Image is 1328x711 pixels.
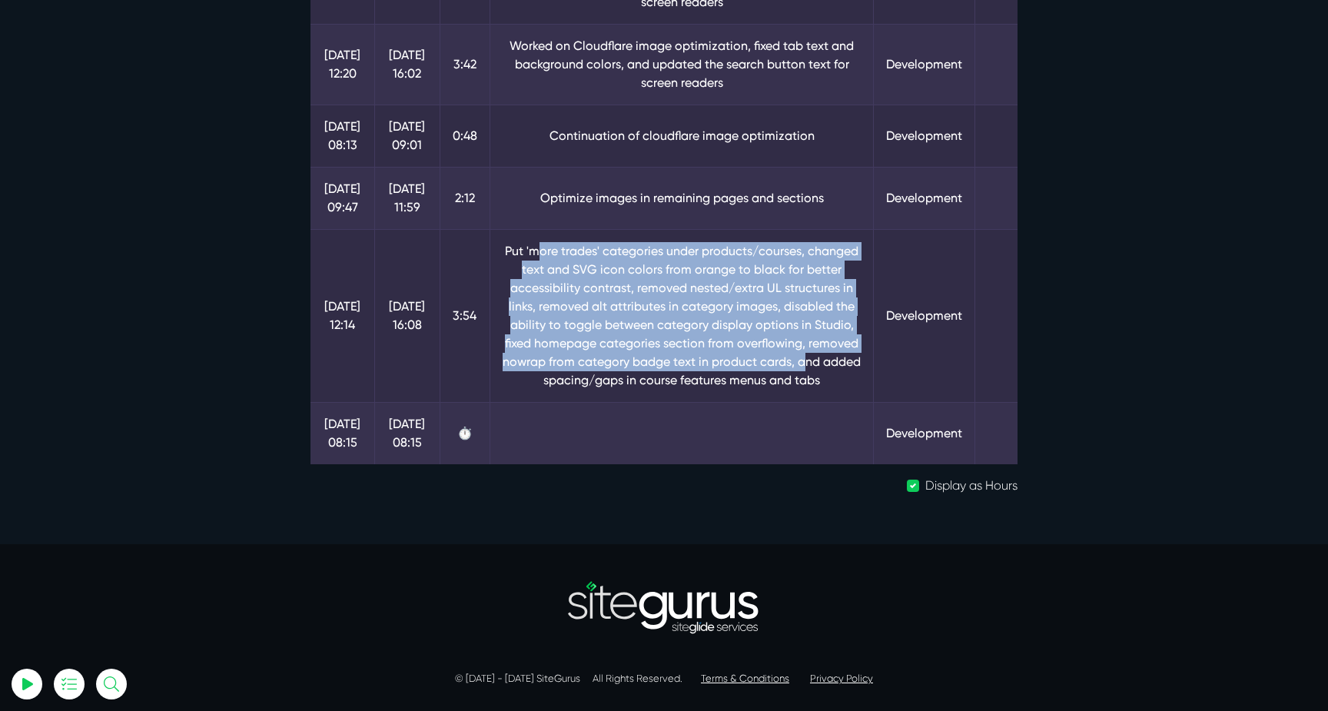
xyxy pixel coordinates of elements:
td: [DATE] 09:01 [375,105,440,167]
td: [DATE] 12:20 [310,24,375,105]
td: Put 'more trades' categories under products/courses, changed text and SVG icon colors from orange... [490,229,874,402]
td: [DATE] 12:14 [310,229,375,402]
td: [DATE] 11:59 [375,167,440,229]
td: 0:48 [440,105,490,167]
a: Privacy Policy [810,673,873,684]
input: Email [50,181,219,214]
td: 2:12 [440,167,490,229]
td: [DATE] 08:13 [310,105,375,167]
label: Display as Hours [925,477,1018,495]
a: Terms & Conditions [701,673,789,684]
td: 3:54 [440,229,490,402]
td: Development [874,105,975,167]
td: [DATE] 09:47 [310,167,375,229]
td: [DATE] 08:15 [375,402,440,464]
td: Development [874,167,975,229]
td: Development [874,229,975,402]
td: 3:42 [440,24,490,105]
td: Continuation of cloudflare image optimization [490,105,874,167]
td: [DATE] 16:08 [375,229,440,402]
button: Log In [50,271,219,304]
td: Development [874,24,975,105]
p: © [DATE] - [DATE] SiteGurus All Rights Reserved. [237,671,1091,686]
td: ⏱️ [440,402,490,464]
td: [DATE] 08:15 [310,402,375,464]
td: Optimize images in remaining pages and sections [490,167,874,229]
td: Worked on Cloudflare image optimization, fixed tab text and background colors, and updated the se... [490,24,874,105]
td: [DATE] 16:02 [375,24,440,105]
td: Development [874,402,975,464]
